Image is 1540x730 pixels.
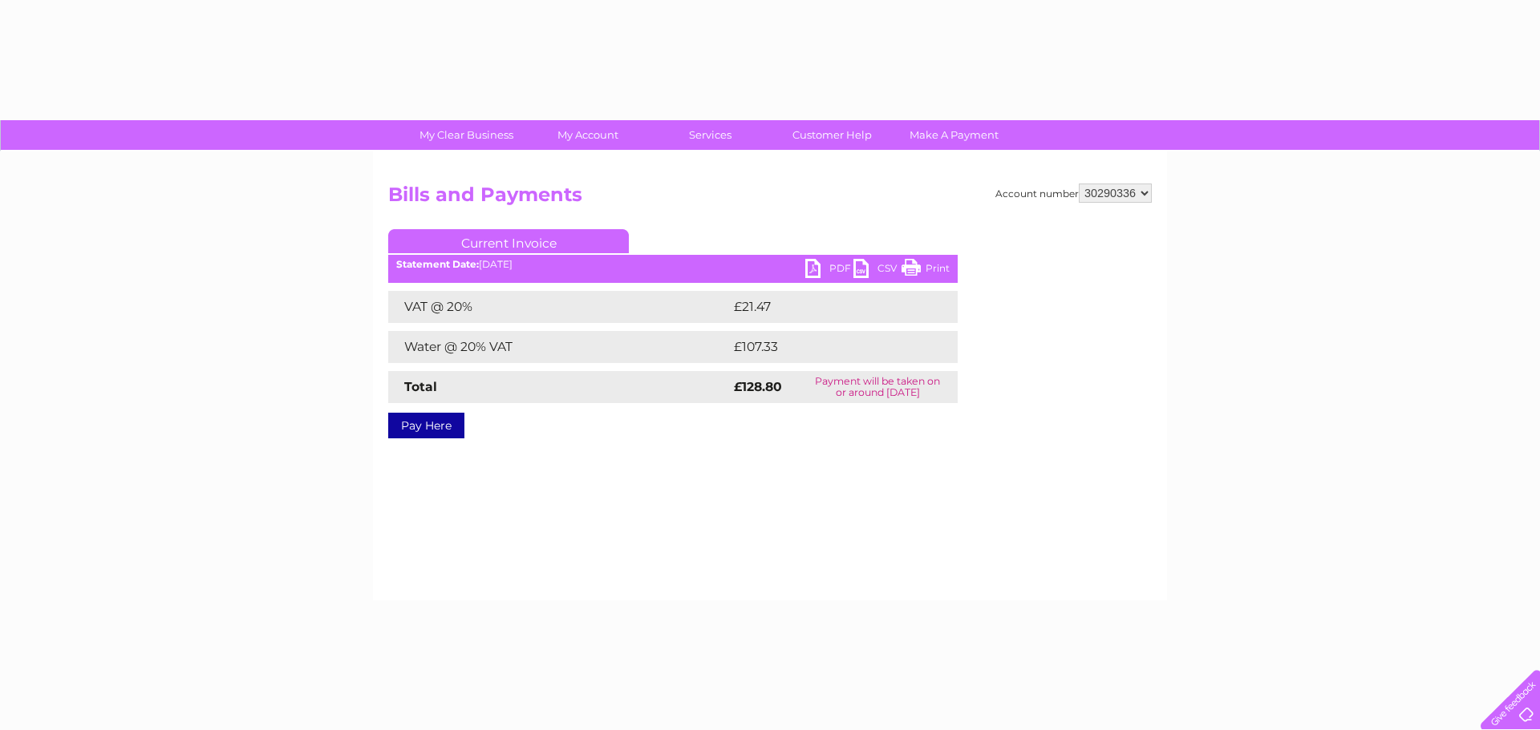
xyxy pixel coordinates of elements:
a: Services [644,120,776,150]
td: £107.33 [730,331,927,363]
div: Account number [995,184,1152,203]
b: Statement Date: [396,258,479,270]
td: VAT @ 20% [388,291,730,323]
a: My Clear Business [400,120,533,150]
td: £21.47 [730,291,923,323]
strong: Total [404,379,437,394]
strong: £128.80 [734,379,782,394]
a: Current Invoice [388,229,629,253]
a: Make A Payment [888,120,1020,150]
a: Pay Here [388,413,464,438]
a: My Account [522,120,654,150]
a: CSV [853,259,902,282]
a: Print [902,259,950,282]
h2: Bills and Payments [388,184,1152,214]
a: Customer Help [766,120,898,150]
a: PDF [805,259,853,282]
td: Payment will be taken on or around [DATE] [797,371,958,403]
td: Water @ 20% VAT [388,331,730,363]
div: [DATE] [388,259,958,270]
